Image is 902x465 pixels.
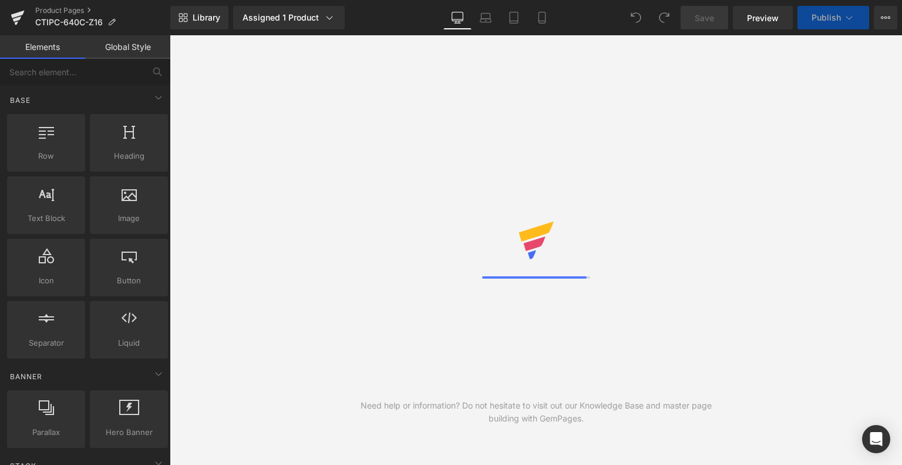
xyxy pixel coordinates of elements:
span: Preview [747,12,779,24]
div: Assigned 1 Product [243,12,335,24]
a: Product Pages [35,6,170,15]
button: Undo [624,6,648,29]
span: Hero Banner [93,426,164,439]
a: Preview [733,6,793,29]
span: Publish [812,13,841,22]
div: Open Intercom Messenger [862,425,890,453]
a: Global Style [85,35,170,59]
button: Redo [652,6,676,29]
span: Liquid [93,337,164,349]
span: Save [695,12,714,24]
span: Library [193,12,220,23]
span: Button [93,275,164,287]
div: Need help or information? Do not hesitate to visit out our Knowledge Base and master page buildin... [353,399,719,425]
span: CTIPC-640C-Z16 [35,18,103,27]
a: New Library [170,6,228,29]
button: Publish [797,6,869,29]
span: Image [93,212,164,225]
a: Tablet [500,6,528,29]
a: Mobile [528,6,556,29]
span: Parallax [11,426,82,439]
a: Desktop [443,6,472,29]
span: Row [11,150,82,162]
a: Laptop [472,6,500,29]
span: Text Block [11,212,82,225]
button: More [874,6,897,29]
span: Base [9,95,32,106]
span: Separator [11,337,82,349]
span: Banner [9,371,43,382]
span: Icon [11,275,82,287]
span: Heading [93,150,164,162]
